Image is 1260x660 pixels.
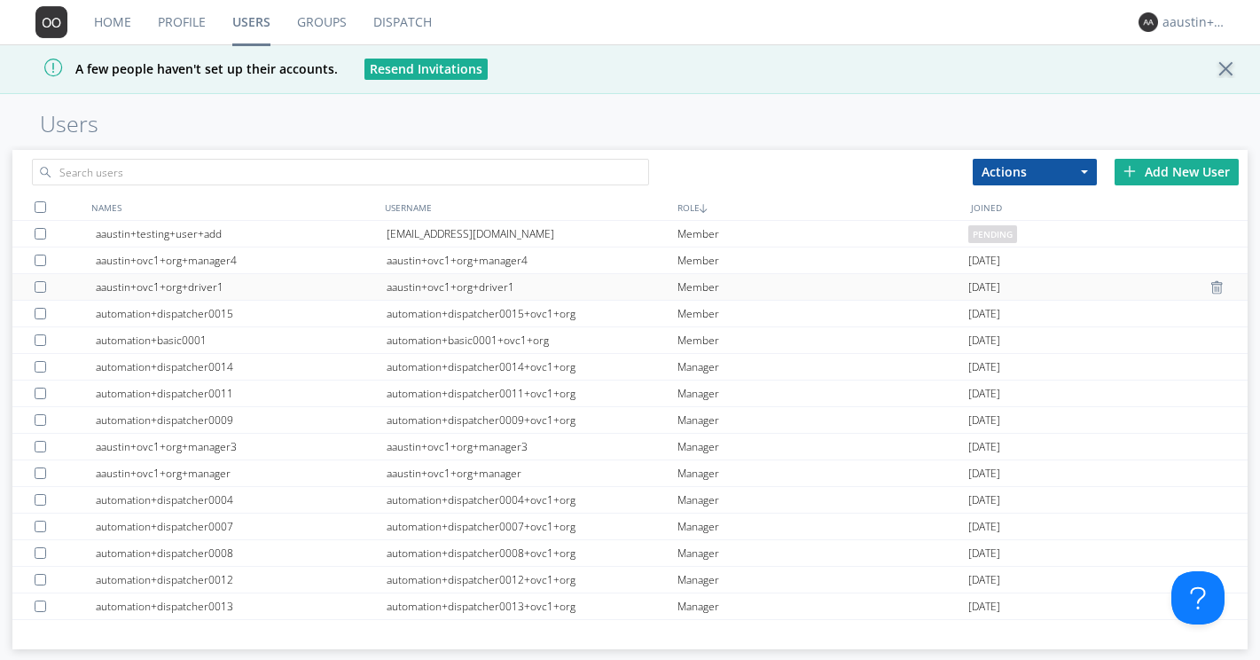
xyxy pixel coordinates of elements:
[677,487,968,513] div: Manager
[12,221,1248,247] a: aaustin+testing+user+add[EMAIL_ADDRESS][DOMAIN_NAME]Memberpending
[968,514,1000,540] span: [DATE]
[96,434,387,460] div: aaustin+ovc1+org+manager3
[968,434,1000,460] span: [DATE]
[387,354,677,380] div: automation+dispatcher0014+ovc1+org
[96,301,387,326] div: automation+dispatcher0015
[1171,571,1225,625] iframe: Toggle Customer Support
[35,6,67,38] img: 373638.png
[96,540,387,566] div: automation+dispatcher0008
[677,460,968,486] div: Manager
[12,514,1248,540] a: automation+dispatcher0007automation+dispatcher0007+ovc1+orgManager[DATE]
[677,434,968,460] div: Manager
[387,247,677,273] div: aaustin+ovc1+org+manager4
[12,540,1248,567] a: automation+dispatcher0008automation+dispatcher0008+ovc1+orgManager[DATE]
[387,434,677,460] div: aaustin+ovc1+org+manager3
[968,274,1000,301] span: [DATE]
[96,274,387,300] div: aaustin+ovc1+org+driver1
[677,354,968,380] div: Manager
[12,620,1248,647] a: automation+dispatcher0003automation+dispatcher0003+ovc1+orgManager[DATE]
[968,567,1000,593] span: [DATE]
[12,407,1248,434] a: automation+dispatcher0009automation+dispatcher0009+ovc1+orgManager[DATE]
[968,327,1000,354] span: [DATE]
[968,407,1000,434] span: [DATE]
[387,540,677,566] div: automation+dispatcher0008+ovc1+org
[387,620,677,646] div: automation+dispatcher0003+ovc1+org
[12,487,1248,514] a: automation+dispatcher0004automation+dispatcher0004+ovc1+orgManager[DATE]
[677,567,968,593] div: Manager
[1123,165,1136,177] img: plus.svg
[12,460,1248,487] a: aaustin+ovc1+org+manageraaustin+ovc1+org+managerManager[DATE]
[387,381,677,406] div: automation+dispatcher0011+ovc1+org
[96,567,387,593] div: automation+dispatcher0012
[387,407,677,433] div: automation+dispatcher0009+ovc1+org
[677,247,968,273] div: Member
[387,221,677,247] div: [EMAIL_ADDRESS][DOMAIN_NAME]
[387,487,677,513] div: automation+dispatcher0004+ovc1+org
[12,381,1248,407] a: automation+dispatcher0011automation+dispatcher0011+ovc1+orgManager[DATE]
[96,407,387,433] div: automation+dispatcher0009
[1162,13,1229,31] div: aaustin+ovc1+org
[968,247,1000,274] span: [DATE]
[96,327,387,353] div: automation+basic0001
[96,487,387,513] div: automation+dispatcher0004
[13,60,338,77] span: A few people haven't set up their accounts.
[677,274,968,300] div: Member
[12,567,1248,593] a: automation+dispatcher0012automation+dispatcher0012+ovc1+orgManager[DATE]
[364,59,488,80] button: Resend Invitations
[968,460,1000,487] span: [DATE]
[677,514,968,539] div: Manager
[12,274,1248,301] a: aaustin+ovc1+org+driver1aaustin+ovc1+org+driver1Member[DATE]
[32,159,649,185] input: Search users
[677,620,968,646] div: Manager
[973,159,1097,185] button: Actions
[677,593,968,619] div: Manager
[96,381,387,406] div: automation+dispatcher0011
[96,593,387,619] div: automation+dispatcher0013
[387,514,677,539] div: automation+dispatcher0007+ovc1+org
[12,434,1248,460] a: aaustin+ovc1+org+manager3aaustin+ovc1+org+manager3Manager[DATE]
[96,221,387,247] div: aaustin+testing+user+add
[96,460,387,486] div: aaustin+ovc1+org+manager
[1139,12,1158,32] img: 373638.png
[87,194,380,220] div: NAMES
[96,247,387,273] div: aaustin+ovc1+org+manager4
[677,221,968,247] div: Member
[968,301,1000,327] span: [DATE]
[677,407,968,433] div: Manager
[677,327,968,353] div: Member
[387,460,677,486] div: aaustin+ovc1+org+manager
[387,274,677,300] div: aaustin+ovc1+org+driver1
[12,327,1248,354] a: automation+basic0001automation+basic0001+ovc1+orgMember[DATE]
[968,620,1000,647] span: [DATE]
[968,354,1000,381] span: [DATE]
[677,540,968,566] div: Manager
[387,567,677,593] div: automation+dispatcher0012+ovc1+org
[12,247,1248,274] a: aaustin+ovc1+org+manager4aaustin+ovc1+org+manager4Member[DATE]
[968,381,1000,407] span: [DATE]
[673,194,967,220] div: ROLE
[12,593,1248,620] a: automation+dispatcher0013automation+dispatcher0013+ovc1+orgManager[DATE]
[96,354,387,380] div: automation+dispatcher0014
[12,301,1248,327] a: automation+dispatcher0015automation+dispatcher0015+ovc1+orgMember[DATE]
[387,593,677,619] div: automation+dispatcher0013+ovc1+org
[387,327,677,353] div: automation+basic0001+ovc1+org
[968,487,1000,514] span: [DATE]
[96,514,387,539] div: automation+dispatcher0007
[968,540,1000,567] span: [DATE]
[380,194,674,220] div: USERNAME
[968,593,1000,620] span: [DATE]
[968,225,1017,243] span: pending
[387,301,677,326] div: automation+dispatcher0015+ovc1+org
[677,301,968,326] div: Member
[96,620,387,646] div: automation+dispatcher0003
[1115,159,1239,185] div: Add New User
[967,194,1260,220] div: JOINED
[677,381,968,406] div: Manager
[12,354,1248,381] a: automation+dispatcher0014automation+dispatcher0014+ovc1+orgManager[DATE]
